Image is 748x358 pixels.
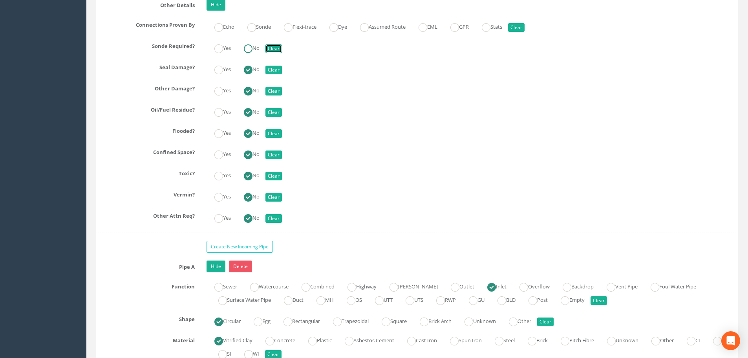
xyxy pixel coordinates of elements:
button: Clear [265,87,282,95]
label: Sonde Required? [92,40,201,50]
label: No [236,42,260,53]
label: Empty [553,294,585,305]
label: Stats [474,20,502,32]
label: Steel [487,334,515,345]
label: UTS [398,294,423,305]
label: No [236,211,260,223]
button: Clear [508,23,525,32]
label: Circular [207,315,241,326]
label: Yes [207,127,231,138]
label: Backdrop [555,280,594,292]
label: Yes [207,63,231,74]
label: Yes [207,42,231,53]
label: Spun Iron [442,334,482,345]
label: Toxic? [92,167,201,177]
label: No [236,169,260,180]
label: Yes [207,84,231,95]
label: MH [309,294,334,305]
button: Clear [265,66,282,74]
div: Open Intercom Messenger [721,331,740,350]
label: Material [92,334,201,344]
label: [PERSON_NAME] [382,280,438,292]
label: Cast Iron [399,334,437,345]
button: Clear [265,44,282,53]
label: Concrete [258,334,295,345]
button: Clear [265,108,282,117]
label: Surface Water Pipe [210,294,271,305]
label: Yes [207,211,231,223]
label: BLD [490,294,516,305]
label: Connections Proven By [92,18,201,29]
label: Post [521,294,548,305]
label: Pitch Fibre [553,334,594,345]
label: No [236,127,260,138]
label: Confined Space? [92,146,201,156]
button: Clear [591,296,607,305]
label: Other [501,315,531,326]
label: Seal Damage? [92,61,201,71]
label: Outlet [443,280,474,292]
label: Vent Pipe [599,280,638,292]
label: Other [644,334,674,345]
label: Foul Water Pipe [643,280,696,292]
label: Inlet [479,280,507,292]
button: Clear [265,151,282,159]
button: Clear [265,172,282,180]
label: GPR [443,20,469,32]
label: EML [411,20,437,32]
label: Oil/Fuel Residue? [92,103,201,114]
label: Asbestos Cement [337,334,394,345]
label: Sewer [207,280,237,292]
label: Vermin? [92,188,201,198]
label: Brick [520,334,548,345]
label: Flexi-trace [276,20,316,32]
label: Trapezoidal [325,315,369,326]
button: Clear [265,214,282,223]
label: Highway [340,280,377,292]
label: No [236,190,260,202]
label: OS [339,294,362,305]
label: Overflow [512,280,550,292]
button: Clear [265,193,282,202]
label: Yes [207,105,231,117]
label: Shape [92,313,201,323]
label: Function [92,280,201,290]
label: Duct [276,294,304,305]
label: Yes [207,190,231,202]
label: GU [461,294,485,305]
label: RWP [428,294,456,305]
label: AC [705,334,728,345]
label: Pipe A [92,261,201,271]
label: Yes [207,169,231,180]
a: Create New Incoming Pipe [207,241,273,253]
label: No [236,148,260,159]
a: Delete [229,261,252,272]
label: Brick Arch [412,315,452,326]
label: Unknown [457,315,496,326]
label: Sonde [240,20,271,32]
label: No [236,84,260,95]
label: Echo [207,20,234,32]
button: Clear [537,318,554,326]
label: Vitrified Clay [207,334,252,345]
label: Rectangular [276,315,320,326]
label: UTT [367,294,393,305]
label: Plastic [300,334,332,345]
label: Egg [246,315,271,326]
label: Yes [207,148,231,159]
label: Watercourse [242,280,289,292]
label: Square [374,315,407,326]
label: Dye [322,20,347,32]
label: CI [679,334,700,345]
label: No [236,105,260,117]
label: Other Attn Req? [92,209,201,220]
label: Assumed Route [352,20,406,32]
label: Combined [294,280,335,292]
label: Flooded? [92,125,201,135]
a: Hide [207,261,225,272]
button: Clear [265,129,282,138]
label: Unknown [599,334,638,345]
label: No [236,63,260,74]
label: Other Damage? [92,82,201,92]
